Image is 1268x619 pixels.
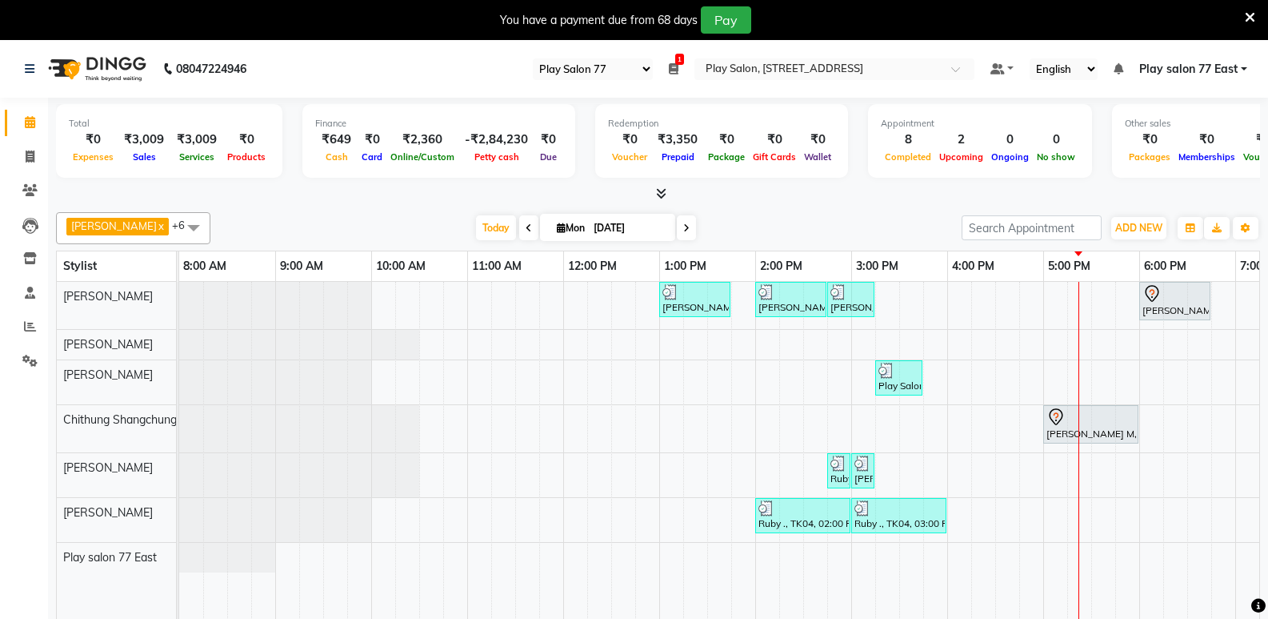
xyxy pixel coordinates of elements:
[608,117,835,131] div: Redemption
[500,12,698,29] div: You have a payment due from 68 days
[757,284,825,315] div: [PERSON_NAME], TK03, 02:00 PM-02:45 PM, Men Hair Cut - Hair Cut Men (Stylist)
[358,151,386,163] span: Card
[458,131,534,149] div: -₹2,84,230
[962,215,1102,240] input: Search Appointment
[322,151,352,163] span: Cash
[853,456,873,486] div: [PERSON_NAME], TK07, 03:00 PM-03:15 PM, Threading - Threading EB,UL
[372,255,430,278] a: 10:00 AM
[476,215,516,240] span: Today
[987,151,1033,163] span: Ongoing
[386,151,458,163] span: Online/Custom
[1033,131,1079,149] div: 0
[386,131,458,149] div: ₹2,360
[881,117,1079,131] div: Appointment
[852,255,902,278] a: 3:00 PM
[63,550,157,565] span: Play salon 77 East
[69,117,270,131] div: Total
[553,222,589,234] span: Mon
[669,62,678,76] a: 1
[69,151,118,163] span: Expenses
[315,131,358,149] div: ₹649
[853,500,945,531] div: Ruby ., TK04, 03:00 PM-04:00 PM, Nails - Gel Polish Removal And Application
[800,151,835,163] span: Wallet
[608,151,651,163] span: Voucher
[757,500,849,531] div: Ruby ., TK04, 02:00 PM-03:00 PM, Pedicure - Advanced Pedicure
[470,151,523,163] span: Petty cash
[179,255,230,278] a: 8:00 AM
[536,151,561,163] span: Due
[1115,222,1162,234] span: ADD NEW
[800,131,835,149] div: ₹0
[660,255,710,278] a: 1:00 PM
[41,46,150,91] img: logo
[1111,217,1166,239] button: ADD NEW
[63,337,153,352] span: [PERSON_NAME]
[704,151,749,163] span: Package
[157,219,164,232] a: x
[63,259,97,273] span: Stylist
[1139,61,1238,78] span: Play salon 77 East
[175,151,218,163] span: Services
[71,219,157,232] span: [PERSON_NAME]
[1125,131,1174,149] div: ₹0
[935,151,987,163] span: Upcoming
[276,255,327,278] a: 9:00 AM
[534,131,562,149] div: ₹0
[608,131,651,149] div: ₹0
[658,151,698,163] span: Prepaid
[118,131,170,149] div: ₹3,009
[881,151,935,163] span: Completed
[829,456,849,486] div: Ruby ., TK04, 02:45 PM-03:00 PM, Threading - Threading EB,UL
[749,151,800,163] span: Gift Cards
[881,131,935,149] div: 8
[829,284,873,315] div: [PERSON_NAME], TK03, 02:45 PM-03:15 PM, [PERSON_NAME] Trim
[1045,408,1137,441] div: [PERSON_NAME] M, TK08, 05:00 PM-06:00 PM, Body Service - Massage Deep Tissue 60 Mins
[69,131,118,149] div: ₹0
[1044,255,1094,278] a: 5:00 PM
[948,255,998,278] a: 4:00 PM
[358,131,386,149] div: ₹0
[63,412,186,427] span: Chithung Shangchungla
[63,460,153,475] span: [PERSON_NAME]
[1125,151,1174,163] span: Packages
[661,284,729,315] div: [PERSON_NAME], TK05, 01:00 PM-01:45 PM, Men Hair Cut - Hair Cut Men (Stylist)
[468,255,526,278] a: 11:00 AM
[63,368,153,382] span: [PERSON_NAME]
[1140,255,1190,278] a: 6:00 PM
[1033,151,1079,163] span: No show
[935,131,987,149] div: 2
[1174,151,1239,163] span: Memberships
[651,131,704,149] div: ₹3,350
[170,131,223,149] div: ₹3,009
[704,131,749,149] div: ₹0
[172,219,197,231] span: +6
[1141,284,1209,318] div: [PERSON_NAME], TK01, 06:00 PM-06:45 PM, Men Hair Cut - Hair Cut Men (Stylist)
[701,6,751,34] button: Pay
[63,289,153,303] span: [PERSON_NAME]
[223,131,270,149] div: ₹0
[1174,131,1239,149] div: ₹0
[877,363,921,393] div: Play Salon, TK06, 03:15 PM-03:45 PM, Short treatment - Head & Shoulder
[63,505,153,520] span: [PERSON_NAME]
[675,54,684,65] span: 1
[749,131,800,149] div: ₹0
[129,151,160,163] span: Sales
[564,255,621,278] a: 12:00 PM
[987,131,1033,149] div: 0
[315,117,562,131] div: Finance
[756,255,806,278] a: 2:00 PM
[223,151,270,163] span: Products
[589,216,669,240] input: 2025-09-01
[176,46,246,91] b: 08047224946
